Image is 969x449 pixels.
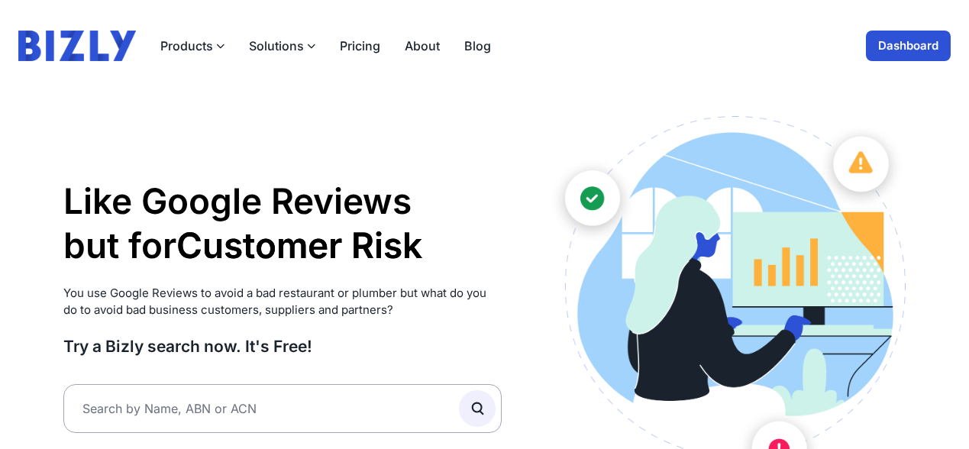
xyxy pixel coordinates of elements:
button: Solutions [249,37,315,55]
li: Customer Risk [176,224,422,268]
h1: Like Google Reviews but for [63,179,502,267]
a: Pricing [340,37,380,55]
a: About [405,37,440,55]
h3: Try a Bizly search now. It's Free! [63,336,502,357]
a: Dashboard [866,31,951,61]
button: Products [160,37,224,55]
p: You use Google Reviews to avoid a bad restaurant or plumber but what do you do to avoid bad busin... [63,285,502,319]
input: Search by Name, ABN or ACN [63,384,502,433]
a: Blog [464,37,491,55]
